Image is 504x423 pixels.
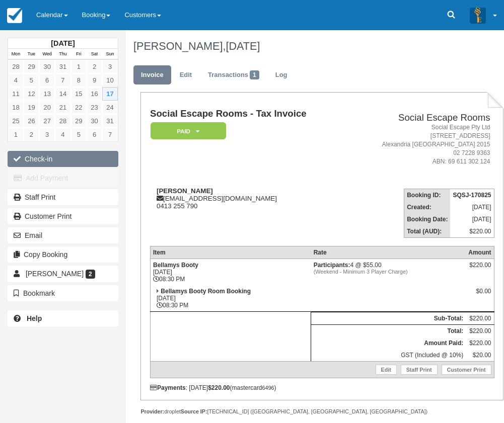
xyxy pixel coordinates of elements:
div: $220.00 [468,262,491,277]
span: [DATE] [226,40,260,52]
em: (Weekend - Minimum 3 Player Charge) [314,269,464,275]
a: 23 [87,101,102,114]
a: 19 [24,101,39,114]
a: 15 [71,87,87,101]
a: 31 [55,60,70,73]
div: [EMAIL_ADDRESS][DOMAIN_NAME] 0413 255 790 [150,187,347,210]
td: $220.00 [466,324,494,337]
a: 26 [24,114,39,128]
th: Rate [311,246,466,259]
a: 3 [102,60,118,73]
a: Edit [376,365,397,375]
a: Transactions1 [200,65,267,85]
th: Wed [39,49,55,60]
em: Paid [151,122,226,140]
a: Paid [150,122,223,140]
th: Thu [55,49,70,60]
a: 14 [55,87,70,101]
th: Item [150,246,311,259]
h1: Social Escape Rooms - Tax Invoice [150,109,347,119]
strong: $220.00 [208,384,230,391]
a: 28 [8,60,24,73]
th: Sub-Total: [311,312,466,324]
button: Email [8,227,118,243]
td: 4 @ $55.00 [311,259,466,285]
a: 4 [55,128,70,141]
a: 16 [87,87,102,101]
a: 20 [39,101,55,114]
a: 25 [8,114,24,128]
img: A3 [470,7,486,23]
td: [DATE] [450,213,494,225]
td: $20.00 [466,349,494,362]
strong: SQSJ-170825 [453,192,491,199]
a: 5 [71,128,87,141]
th: Created: [404,201,451,213]
div: droplet [TECHNICAL_ID] ([GEOGRAPHIC_DATA], [GEOGRAPHIC_DATA], [GEOGRAPHIC_DATA]) [140,408,503,415]
a: 13 [39,87,55,101]
a: 28 [55,114,70,128]
a: 21 [55,101,70,114]
th: Booking ID: [404,189,451,201]
a: 22 [71,101,87,114]
a: 31 [102,114,118,128]
a: 27 [39,114,55,128]
a: Invoice [133,65,171,85]
small: 6496 [262,385,274,391]
button: Add Payment [8,170,118,186]
th: Mon [8,49,24,60]
strong: Source IP: [181,408,207,414]
th: Sun [102,49,118,60]
a: 9 [87,73,102,87]
a: 3 [39,128,55,141]
a: 29 [24,60,39,73]
address: Social Escape Pty Ltd [STREET_ADDRESS] Alexandria [GEOGRAPHIC_DATA] 2015 02 7228 9363 ABN: 69 611... [351,123,490,166]
a: 6 [87,128,102,141]
a: 29 [71,114,87,128]
a: 7 [55,73,70,87]
th: Total (AUD): [404,225,451,238]
a: 8 [71,73,87,87]
img: checkfront-main-nav-mini-logo.png [7,8,22,23]
b: Help [27,314,42,322]
h2: Social Escape Rooms [351,113,490,123]
a: 6 [39,73,55,87]
strong: Bellamys Booty [153,262,198,269]
strong: [PERSON_NAME] [157,187,213,195]
span: 2 [86,270,95,279]
td: $220.00 [466,312,494,324]
td: $220.00 [450,225,494,238]
th: Total: [311,324,466,337]
th: Fri [71,49,87,60]
div: : [DATE] (mastercard ) [150,384,494,391]
a: Staff Print [8,189,118,205]
strong: Participants [314,262,350,269]
a: 1 [8,128,24,141]
a: Edit [172,65,199,85]
a: Log [268,65,295,85]
a: Customer Print [8,208,118,224]
a: 1 [71,60,87,73]
a: 30 [39,60,55,73]
strong: Bellamys Booty Room Booking [161,288,251,295]
a: 10 [102,73,118,87]
a: [PERSON_NAME] 2 [8,266,118,282]
th: Tue [24,49,39,60]
td: GST (Included @ 10%) [311,349,466,362]
th: Sat [87,49,102,60]
a: 12 [24,87,39,101]
td: $220.00 [466,337,494,349]
a: Staff Print [401,365,438,375]
strong: Provider: [140,408,164,414]
a: 7 [102,128,118,141]
a: 11 [8,87,24,101]
a: 30 [87,114,102,128]
strong: Payments [150,384,186,391]
a: Help [8,310,118,326]
a: 17 [102,87,118,101]
th: Amount [466,246,494,259]
strong: [DATE] [51,39,75,47]
span: [PERSON_NAME] [26,270,84,278]
span: 1 [250,70,259,79]
a: Customer Print [442,365,491,375]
